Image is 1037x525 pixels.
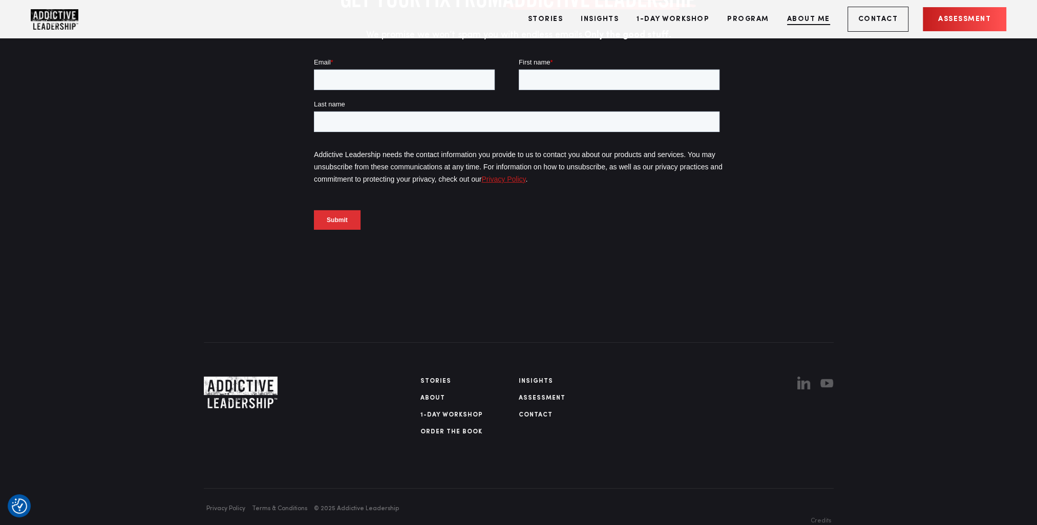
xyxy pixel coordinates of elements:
[314,57,724,248] iframe: Form 0
[204,377,278,408] a: Home link
[518,410,617,420] a: Contact
[420,427,519,436] a: Order The Book
[797,377,810,389] img: Linkedin
[848,7,909,32] a: Contact
[31,9,92,30] a: Home
[12,498,27,514] img: Revisit consent button
[12,498,27,514] button: Consent Preferences
[420,377,519,386] a: Stories
[518,377,617,386] a: Insights
[820,379,833,388] img: YouTube
[420,410,519,420] a: 1-Day Workshop
[31,9,78,30] img: Company Logo
[820,377,833,389] a: YouTube
[420,393,519,403] a: About
[923,7,1006,31] a: Assessment
[311,506,401,512] span: © 2025 Addictive Leadership
[204,377,278,408] img: Business Logo
[249,506,310,512] a: Terms & Conditions
[204,506,248,512] a: Privacy Policy
[518,393,617,403] a: Assessment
